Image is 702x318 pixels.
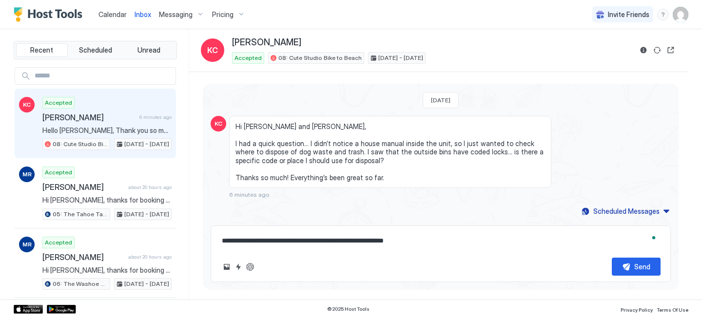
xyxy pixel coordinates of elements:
[327,306,370,312] span: © 2025 Host Tools
[233,261,244,273] button: Quick reply
[135,10,151,19] span: Inbox
[278,54,362,62] span: 08: Cute Studio Bike to Beach
[638,44,649,56] button: Reservation information
[30,46,53,55] span: Recent
[612,258,661,276] button: Send
[53,140,108,149] span: 08: Cute Studio Bike to Beach
[31,68,175,84] input: Input Field
[14,305,43,314] a: App Store
[42,182,124,192] span: [PERSON_NAME]
[431,96,450,104] span: [DATE]
[665,44,677,56] button: Open reservation
[128,184,172,190] span: about 20 hours ago
[651,44,663,56] button: Sync reservation
[14,7,87,22] a: Host Tools Logo
[159,10,193,19] span: Messaging
[98,9,127,19] a: Calendar
[580,205,671,218] button: Scheduled Messages
[673,7,688,22] div: User profile
[42,112,136,122] span: [PERSON_NAME]
[79,46,112,55] span: Scheduled
[128,254,172,260] span: about 20 hours ago
[235,122,545,182] span: Hi [PERSON_NAME] and [PERSON_NAME], I had a quick question... I didn’t notice a house manual insi...
[45,168,72,177] span: Accepted
[212,10,234,19] span: Pricing
[207,44,218,56] span: KC
[70,43,121,57] button: Scheduled
[139,114,172,120] span: 6 minutes ago
[42,126,172,135] span: Hello [PERSON_NAME], Thank you so much for your booking! We'll send the check-in instructions on ...
[23,100,31,109] span: KC
[16,43,68,57] button: Recent
[45,238,72,247] span: Accepted
[135,9,151,19] a: Inbox
[657,307,688,313] span: Terms Of Use
[53,210,108,219] span: 05: The Tahoe Tamarack Pet Friendly Studio
[244,261,256,273] button: ChatGPT Auto Reply
[123,43,175,57] button: Unread
[229,191,270,198] span: 6 minutes ago
[124,280,169,288] span: [DATE] - [DATE]
[621,304,653,314] a: Privacy Policy
[232,37,301,48] span: [PERSON_NAME]
[593,206,660,216] div: Scheduled Messages
[221,261,233,273] button: Upload image
[634,262,650,272] div: Send
[621,307,653,313] span: Privacy Policy
[124,140,169,149] span: [DATE] - [DATE]
[657,304,688,314] a: Terms Of Use
[608,10,649,19] span: Invite Friends
[45,98,72,107] span: Accepted
[214,119,222,128] span: KC
[657,9,669,20] div: menu
[137,46,160,55] span: Unread
[378,54,423,62] span: [DATE] - [DATE]
[22,170,32,179] span: MR
[234,54,262,62] span: Accepted
[124,210,169,219] span: [DATE] - [DATE]
[42,196,172,205] span: Hi [PERSON_NAME], thanks for booking your stay with us! Details of your Booking: 📍 [STREET_ADDRES...
[47,305,76,314] a: Google Play Store
[221,232,661,250] textarea: To enrich screen reader interactions, please activate Accessibility in Grammarly extension settings
[14,41,177,59] div: tab-group
[98,10,127,19] span: Calendar
[42,252,124,262] span: [PERSON_NAME]
[53,280,108,288] span: 06: The Washoe Sierra Studio
[42,266,172,275] span: Hi [PERSON_NAME], thanks for booking your stay with us! Details of your Booking: 📍 [STREET_ADDRES...
[22,240,32,249] span: MR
